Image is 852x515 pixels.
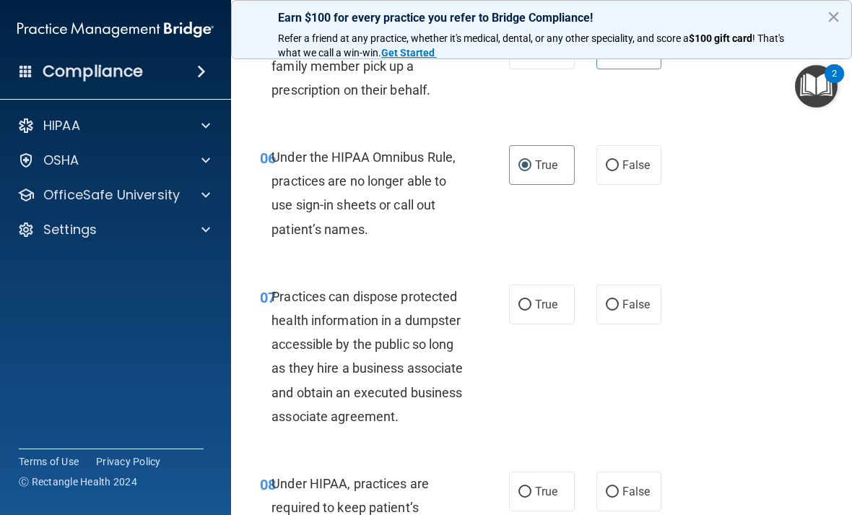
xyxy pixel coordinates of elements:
a: Get Started [381,47,437,59]
span: Ⓒ Rectangle Health 2024 [19,475,137,489]
span: True [535,485,557,498]
a: HIPAA [17,117,210,134]
button: Open Resource Center, 2 new notifications [795,65,838,108]
a: Privacy Policy [96,454,161,469]
p: Settings [43,221,97,238]
p: OfficeSafe University [43,186,180,204]
span: True [535,158,557,172]
span: A patient may have a friend or family member pick up a prescription on their behalf. [271,34,445,97]
a: Settings [17,221,210,238]
p: OSHA [43,152,79,169]
input: False [606,160,619,171]
p: HIPAA [43,117,80,134]
a: OfficeSafe University [17,186,210,204]
img: PMB logo [17,15,214,44]
span: 06 [260,150,276,167]
span: Under the HIPAA Omnibus Rule, practices are no longer able to use sign-in sheets or call out pati... [271,150,456,237]
span: 07 [260,289,276,306]
p: Earn $100 for every practice you refer to Bridge Compliance! [278,11,805,25]
div: 2 [832,74,837,92]
a: Terms of Use [19,454,79,469]
span: 08 [260,476,276,493]
input: False [606,487,619,498]
span: ! That's what we call a win-win. [278,33,786,59]
input: True [518,487,531,498]
strong: $100 gift card [689,33,752,44]
input: True [518,160,531,171]
button: Close [827,5,840,28]
span: False [622,485,651,498]
a: OSHA [17,152,210,169]
input: True [518,300,531,311]
span: True [535,298,557,311]
span: False [622,158,651,172]
span: False [622,298,651,311]
span: Refer a friend at any practice, whether it's medical, dental, or any other speciality, and score a [278,33,689,44]
input: False [606,300,619,311]
span: Practices can dispose protected health information in a dumpster accessible by the public so long... [271,289,463,424]
strong: Get Started [381,47,435,59]
h4: Compliance [43,61,143,82]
